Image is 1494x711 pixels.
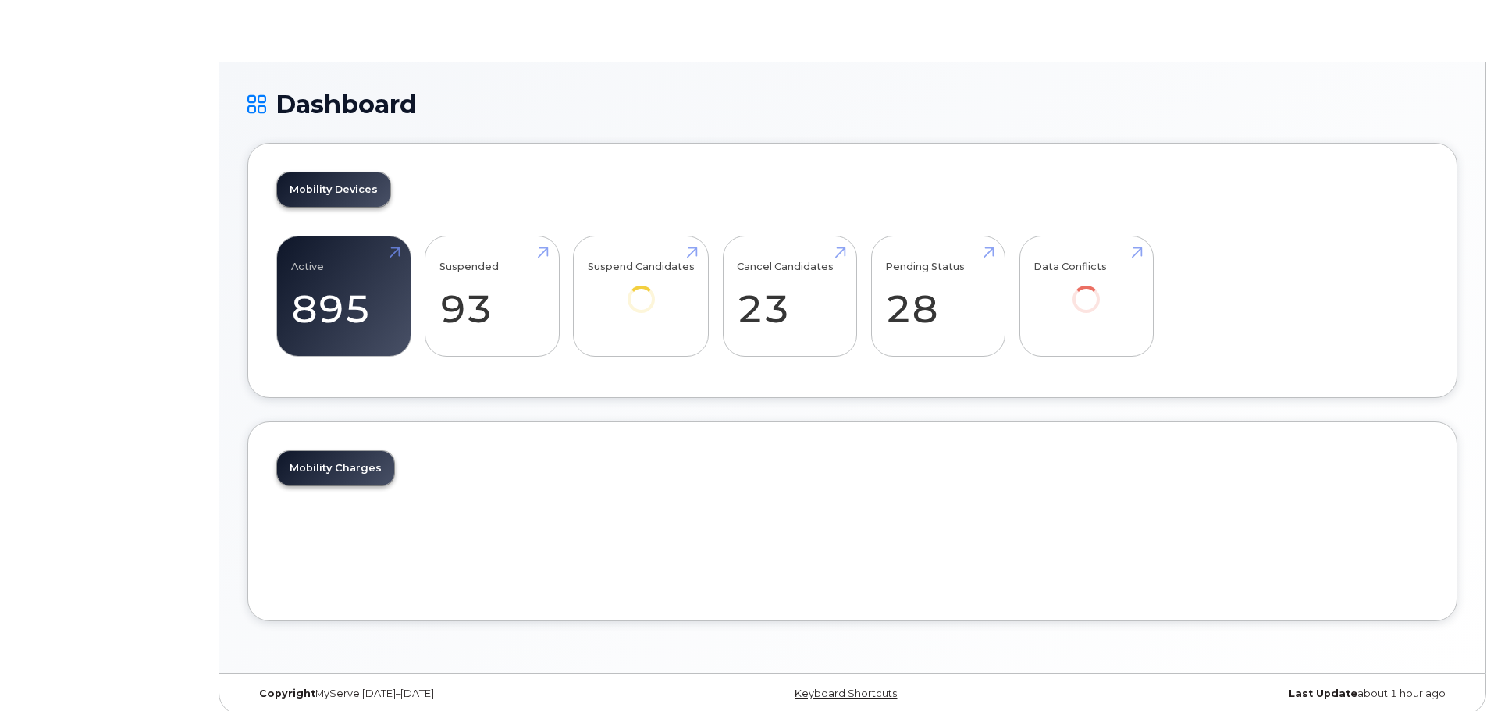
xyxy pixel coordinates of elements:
a: Data Conflicts [1033,245,1139,335]
h1: Dashboard [247,91,1457,118]
strong: Last Update [1289,688,1357,699]
a: Active 895 [291,245,397,348]
a: Keyboard Shortcuts [795,688,897,699]
div: MyServe [DATE]–[DATE] [247,688,651,700]
a: Cancel Candidates 23 [737,245,842,348]
a: Suspended 93 [439,245,545,348]
div: about 1 hour ago [1054,688,1457,700]
a: Mobility Devices [277,172,390,207]
strong: Copyright [259,688,315,699]
a: Pending Status 28 [885,245,991,348]
a: Suspend Candidates [588,245,695,335]
a: Mobility Charges [277,451,394,485]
